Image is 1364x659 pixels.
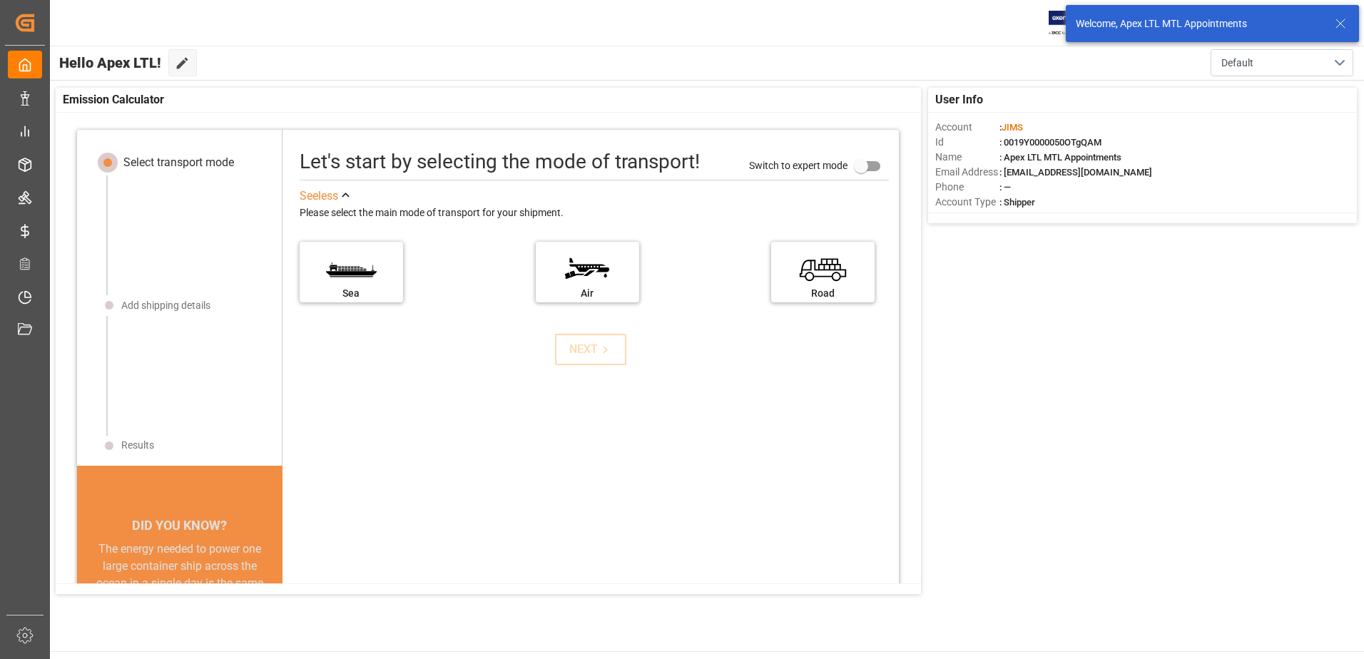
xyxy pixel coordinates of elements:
span: Id [935,135,999,150]
div: NEXT [569,341,613,358]
span: : — [999,182,1011,193]
div: The energy needed to power one large container ship across the ocean in a single day is the same ... [94,541,265,643]
button: NEXT [555,334,626,365]
span: Hello Apex LTL! [59,49,161,76]
div: Welcome, Apex LTL MTL Appointments [1076,16,1321,31]
div: Road [778,286,867,301]
img: Exertis%20JAM%20-%20Email%20Logo.jpg_1722504956.jpg [1049,11,1098,36]
span: Name [935,150,999,165]
div: DID YOU KNOW? [77,511,283,541]
div: Results [121,438,154,453]
span: : Apex LTL MTL Appointments [999,152,1121,163]
div: Let's start by selecting the mode of transport! [300,147,700,177]
span: : Shipper [999,197,1035,208]
span: : 0019Y0000050OTgQAM [999,137,1101,148]
span: Switch to expert mode [749,159,848,170]
span: Emission Calculator [63,91,164,108]
span: Default [1221,56,1253,71]
span: User Info [935,91,983,108]
div: See less [300,188,338,205]
div: Air [543,286,632,301]
div: Sea [307,286,396,301]
button: open menu [1211,49,1353,76]
span: Phone [935,180,999,195]
div: Please select the main mode of transport for your shipment. [300,205,889,222]
span: : [999,122,1023,133]
span: Account [935,120,999,135]
span: Email Address [935,165,999,180]
div: Select transport mode [123,154,234,171]
div: Add shipping details [121,298,210,313]
span: : [EMAIL_ADDRESS][DOMAIN_NAME] [999,167,1152,178]
span: Account Type [935,195,999,210]
span: JIMS [1002,122,1023,133]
